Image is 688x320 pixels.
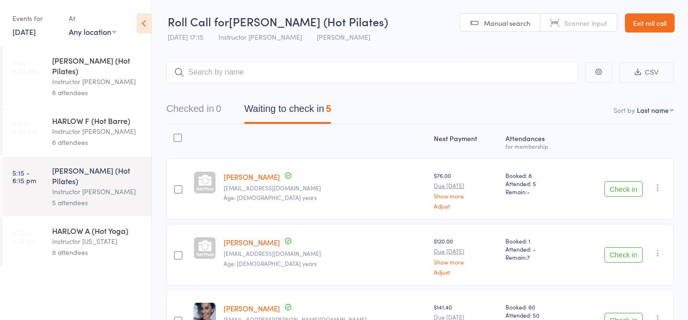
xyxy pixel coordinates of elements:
[224,303,280,313] a: [PERSON_NAME]
[218,32,302,42] span: Instructor [PERSON_NAME]
[168,13,229,29] span: Roll Call for
[527,188,530,196] span: -
[484,18,530,28] span: Manual search
[3,157,151,216] a: 5:15 -6:15 pm[PERSON_NAME] (Hot Pilates)Instructor [PERSON_NAME]5 attendees
[434,193,497,199] a: Show more
[505,303,568,311] span: Booked: 60
[326,103,331,114] div: 5
[52,197,143,208] div: 5 attendees
[619,62,674,83] button: CSV
[505,171,568,179] span: Booked: 8
[564,18,607,28] span: Scanner input
[3,217,151,266] a: 6:30 -7:30 pmHARLOW A (Hot Yoga)Instructor [US_STATE]8 attendees
[69,26,116,37] div: Any location
[3,107,151,156] a: 4:00 -5:00 pmHARLOW F (Hot Barre)Instructor [PERSON_NAME]6 attendees
[224,172,280,182] a: [PERSON_NAME]
[229,13,388,29] span: [PERSON_NAME] (Hot Pilates)
[505,143,568,149] div: for membership
[12,119,38,134] time: 4:00 - 5:00 pm
[52,236,143,247] div: Instructor [US_STATE]
[317,32,370,42] span: [PERSON_NAME]
[3,47,151,106] a: 5:50 -6:50 am[PERSON_NAME] (Hot Pilates)Instructor [PERSON_NAME]6 attendees
[625,13,675,33] a: Exit roll call
[166,99,221,124] button: Checked in0
[224,259,317,267] span: Age: [DEMOGRAPHIC_DATA] years
[527,253,530,261] span: 7
[505,188,568,196] span: Remain:
[52,137,143,148] div: 6 attendees
[224,250,427,257] small: bkaty2023@gmail.com
[168,32,204,42] span: [DATE] 17:15
[224,237,280,247] a: [PERSON_NAME]
[604,247,643,263] button: Check in
[224,185,427,191] small: Hayleyallen.96@gmail.com
[244,99,331,124] button: Waiting to check in5
[12,26,36,37] a: [DATE]
[505,311,568,319] span: Attended: 50
[12,229,37,244] time: 6:30 - 7:30 pm
[12,169,36,184] time: 5:15 - 6:15 pm
[434,259,497,265] a: Show more
[12,11,59,26] div: Events for
[52,87,143,98] div: 6 attendees
[505,179,568,188] span: Attended: 5
[613,105,635,115] label: Sort by
[12,59,37,74] time: 5:50 - 6:50 am
[52,225,143,236] div: HARLOW A (Hot Yoga)
[502,129,571,154] div: Atten­dances
[434,248,497,254] small: Due [DATE]
[434,182,497,189] small: Due [DATE]
[637,105,669,115] div: Last name
[430,129,501,154] div: Next Payment
[434,171,497,209] div: $76.00
[52,115,143,126] div: HARLOW F (Hot Barre)
[505,237,568,245] span: Booked: 1
[52,165,143,186] div: [PERSON_NAME] (Hot Pilates)
[52,186,143,197] div: Instructor [PERSON_NAME]
[604,181,643,197] button: Check in
[505,245,568,253] span: Attended: -
[69,11,116,26] div: At
[52,55,143,76] div: [PERSON_NAME] (Hot Pilates)
[434,237,497,275] div: $120.00
[52,247,143,258] div: 8 attendees
[434,269,497,275] a: Adjust
[434,203,497,209] a: Adjust
[52,76,143,87] div: Instructor [PERSON_NAME]
[166,61,578,83] input: Search by name
[505,253,568,261] span: Remain:
[216,103,221,114] div: 0
[224,193,317,201] span: Age: [DEMOGRAPHIC_DATA] years
[52,126,143,137] div: Instructor [PERSON_NAME]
